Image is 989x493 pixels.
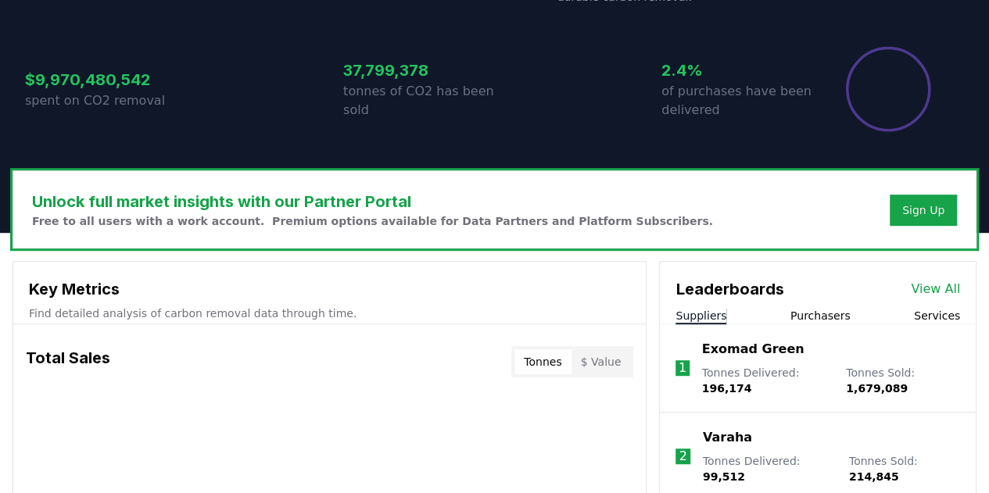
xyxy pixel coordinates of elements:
[679,359,686,377] p: 1
[572,349,631,374] button: $ Value
[703,470,745,483] span: 99,512
[679,447,686,466] p: 2
[29,305,630,321] p: Find detailed analysis of carbon removal data through time.
[849,470,899,483] span: 214,845
[702,365,830,396] p: Tonnes Delivered :
[844,45,932,133] div: Percentage of sales delivered
[846,365,960,396] p: Tonnes Sold :
[703,453,833,484] p: Tonnes Delivered :
[846,382,908,395] span: 1,679,089
[25,68,177,91] h3: $9,970,480,542
[32,213,713,229] p: Free to all users with a work account. Premium options available for Data Partners and Platform S...
[890,195,957,226] button: Sign Up
[514,349,571,374] button: Tonnes
[25,91,177,110] p: spent on CO2 removal
[849,453,960,484] p: Tonnes Sold :
[661,59,813,82] h3: 2.4%
[790,308,851,323] button: Purchasers
[343,59,495,82] h3: 37,799,378
[29,277,630,301] h3: Key Metrics
[32,190,713,213] h3: Unlock full market insights with our Partner Portal
[914,308,960,323] button: Services
[702,340,804,359] a: Exomad Green
[661,82,813,120] p: of purchases have been delivered
[675,308,726,323] button: Suppliers
[26,346,110,377] h3: Total Sales
[902,202,944,218] a: Sign Up
[703,428,752,447] a: Varaha
[911,280,960,298] a: View All
[343,82,495,120] p: tonnes of CO2 has been sold
[675,277,783,301] h3: Leaderboards
[702,382,752,395] span: 196,174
